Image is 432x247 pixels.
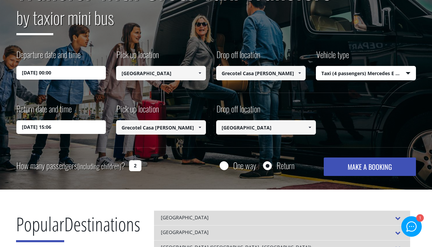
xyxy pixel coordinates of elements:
span: Taxi (4 passengers) Mercedes E Class [316,66,416,81]
input: Select drop-off location [216,120,316,135]
label: Departure date and time [16,49,81,66]
label: How many passengers ? [16,157,125,174]
a: Show All Items [294,66,305,80]
label: Drop off location [216,49,260,66]
div: [GEOGRAPHIC_DATA] [154,225,410,240]
label: Vehicle type [316,49,349,66]
a: Show All Items [304,120,316,135]
label: One way [233,161,256,170]
a: Show All Items [194,66,205,80]
button: MAKE A BOOKING [324,157,416,176]
label: Drop off location [216,103,260,120]
small: (including children) [77,161,121,171]
div: [GEOGRAPHIC_DATA] [154,210,410,225]
label: Return [277,161,294,170]
input: Select pickup location [116,66,206,80]
label: Return date and time [16,103,72,120]
label: Pick up location [116,49,159,66]
input: Select pickup location [116,120,206,135]
span: by taxi [16,4,53,35]
a: Show All Items [194,120,205,135]
input: Select drop-off location [216,66,306,80]
div: 1 [416,215,423,222]
h2: or mini bus [16,3,416,40]
label: Pick up location [116,103,159,120]
span: Popular [16,211,64,242]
